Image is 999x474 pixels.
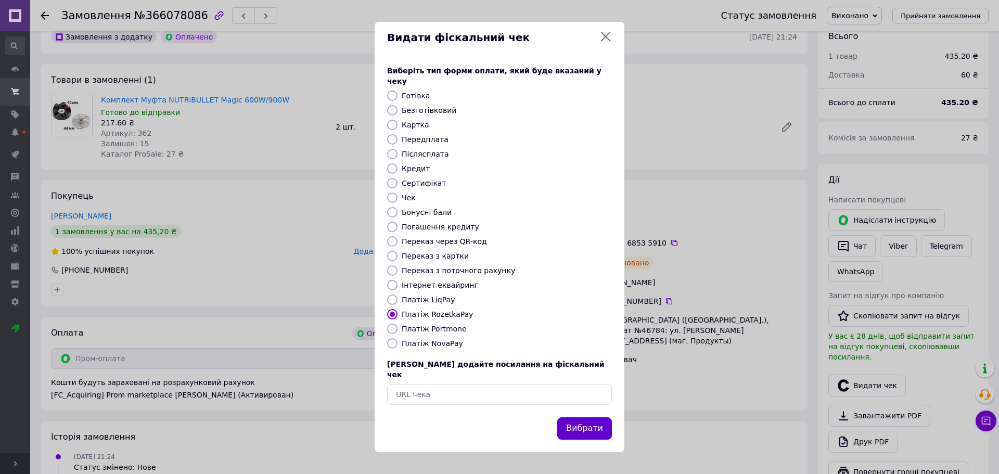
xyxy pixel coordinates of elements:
button: Вибрати [557,417,612,440]
span: [PERSON_NAME] додайте посилання на фіскальний чек [387,360,605,379]
label: Платіж Portmone [402,325,467,333]
label: Передплата [402,135,449,144]
label: Платіж NovaPay [402,339,463,348]
label: Бонусні бали [402,208,452,216]
label: Переказ з поточного рахунку [402,266,515,275]
span: Видати фіскальний чек [387,30,595,45]
label: Безготівковий [402,106,456,114]
label: Інтернет еквайринг [402,281,478,289]
label: Платіж RozetkaPay [402,310,473,318]
input: URL чека [387,384,612,405]
label: Чек [402,194,416,202]
label: Переказ через QR-код [402,237,487,246]
label: Післясплата [402,150,449,158]
label: Кредит [402,164,430,173]
label: Картка [402,121,429,129]
span: Виберіть тип форми оплати, який буде вказаний у чеку [387,67,601,85]
label: Платіж LiqPay [402,296,455,304]
label: Погашення кредиту [402,223,479,231]
label: Сертифікат [402,179,446,187]
label: Готівка [402,92,430,100]
label: Переказ з картки [402,252,469,260]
